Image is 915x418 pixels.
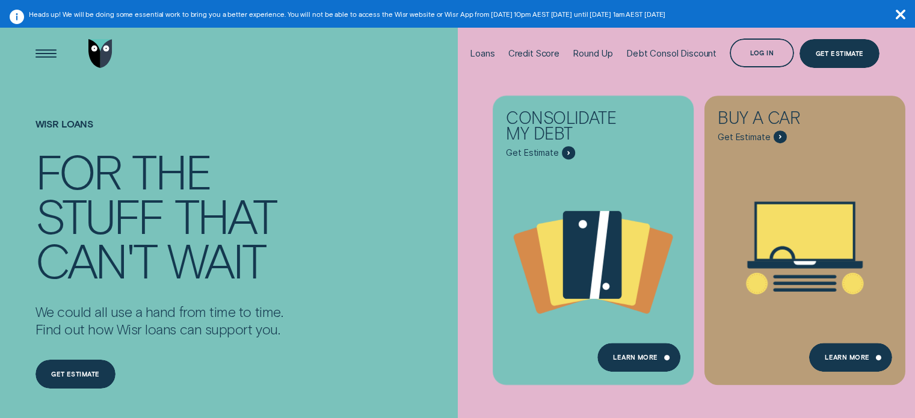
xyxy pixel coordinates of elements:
div: Consolidate my debt [506,109,634,147]
img: Wisr [88,39,112,68]
a: Loans [470,22,494,86]
a: Learn More [809,343,892,372]
a: Learn more [597,343,680,372]
a: Debt Consol Discount [626,22,716,86]
a: Go to home page [86,22,115,86]
div: For [35,148,121,192]
h1: Wisr loans [35,118,283,148]
span: Get Estimate [718,132,770,143]
span: Get Estimate [506,147,558,158]
div: wait [167,237,265,281]
div: Round Up [573,48,613,59]
div: stuff [35,192,164,237]
a: Consolidate my debt - Learn more [493,96,694,378]
button: Open Menu [31,39,60,68]
div: Credit Score [508,48,559,59]
div: Buy a car [718,109,846,131]
div: Loans [470,48,494,59]
a: Round Up [573,22,613,86]
h4: For the stuff that can't wait [35,148,283,282]
a: Get Estimate [799,39,880,68]
div: can't [35,237,156,281]
p: We could all use a hand from time to time. Find out how Wisr loans can support you. [35,304,283,339]
a: Get estimate [35,360,116,389]
div: the [132,148,211,192]
div: that [174,192,276,237]
a: Credit Score [508,22,559,86]
a: Buy a car - Learn more [704,96,905,378]
button: Log in [730,38,794,67]
div: Debt Consol Discount [626,48,716,59]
